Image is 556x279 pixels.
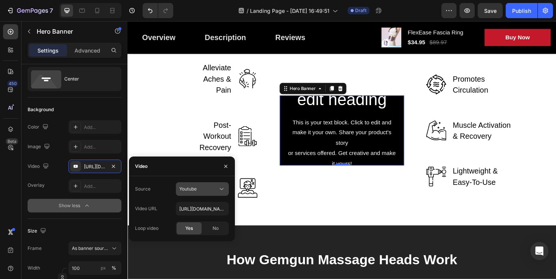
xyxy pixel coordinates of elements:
[59,202,91,209] div: Show less
[135,225,158,232] div: Loop video
[185,225,193,232] span: Yes
[171,68,201,75] div: Hero Banner
[28,142,51,152] div: Image
[28,226,48,236] div: Size
[84,124,120,131] div: Add...
[84,163,106,170] div: [URL][DOMAIN_NAME]
[116,166,138,187] img: Alt Image
[378,8,448,26] button: Buy Now
[101,265,106,271] div: px
[63,104,110,140] p: Post-Workout Recovery
[28,245,42,252] label: Frame
[7,81,18,87] div: 450
[28,182,45,189] div: Overlay
[176,182,229,196] button: Youtube
[116,111,138,132] img: Alt Image
[75,46,100,54] p: Advanced
[6,138,18,144] div: Beta
[478,3,503,18] button: Save
[109,263,118,273] button: px
[179,186,197,192] span: Youtube
[63,43,110,79] p: Alleviate Aches & Pain
[143,3,173,18] div: Undo/Redo
[28,122,50,132] div: Color
[116,50,138,71] img: Alt Image
[28,161,50,172] div: Video
[68,261,121,275] input: px%
[400,13,426,22] div: Buy Now
[68,242,121,255] button: As banner source
[48,164,110,188] p: Better Sleep & Improved Mood
[112,265,116,271] div: %
[176,202,229,215] input: E.g: https://www.youtube.com/watch?v=cyzh48XRS4M
[84,183,120,190] div: Add...
[344,104,410,128] p: Muscle Activation & Recovery
[3,3,56,18] button: 7
[28,199,121,212] button: Show less
[247,7,248,15] span: /
[135,163,148,170] div: Video
[506,3,537,18] button: Publish
[344,55,410,79] p: Promotes Circulation
[28,106,54,113] div: Background
[84,144,120,150] div: Add...
[72,245,109,252] span: As banner source
[127,21,556,279] iframe: Design area
[135,186,151,192] div: Source
[6,244,447,262] p: How Gemgun Massage Heads Work
[316,154,337,175] img: Alt Image
[484,8,497,14] span: Save
[37,27,101,36] p: Hero Banner
[316,105,337,126] img: Alt Image
[167,101,287,157] div: This is your text block. Click to edit and make it your own. Share your product's story or servic...
[64,70,110,88] div: Center
[316,56,337,77] img: Alt Image
[28,265,40,271] label: Width
[99,263,108,273] button: %
[344,153,410,177] p: Lightweight & Easy-To-Use
[355,7,367,14] span: Draft
[37,46,59,54] p: Settings
[135,205,157,212] div: Video URL
[213,225,219,232] span: No
[530,242,548,260] div: Open Intercom Messenger
[512,7,531,15] div: Publish
[250,7,329,15] span: Landing Page - [DATE] 16:49:51
[50,6,53,15] p: 7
